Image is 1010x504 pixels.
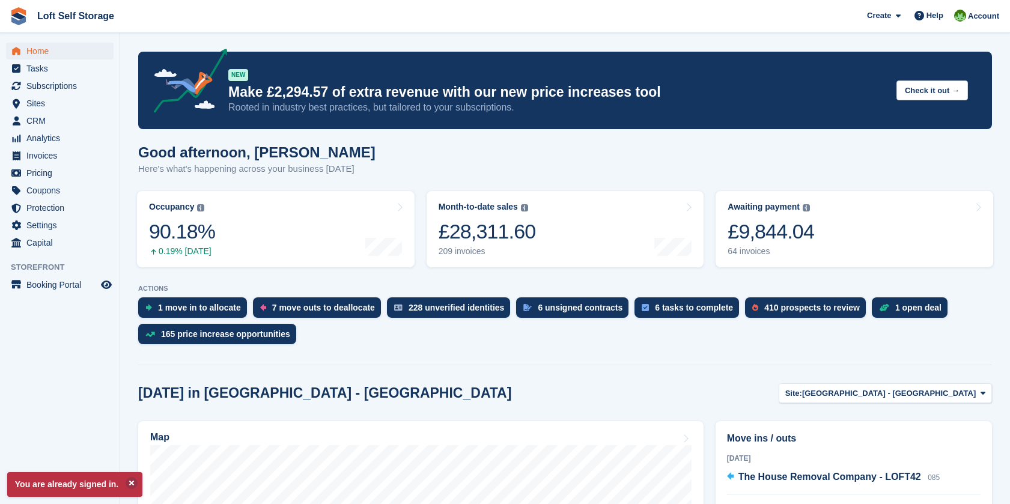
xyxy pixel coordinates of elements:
div: Occupancy [149,202,194,212]
span: 085 [928,473,940,482]
img: prospect-51fa495bee0391a8d652442698ab0144808aea92771e9ea1ae160a38d050c398.svg [752,304,758,311]
a: 1 open deal [872,297,954,324]
a: menu [6,60,114,77]
div: NEW [228,69,248,81]
img: task-75834270c22a3079a89374b754ae025e5fb1db73e45f91037f5363f120a921f8.svg [642,304,649,311]
a: menu [6,199,114,216]
div: 64 invoices [728,246,814,257]
span: Help [926,10,943,22]
img: deal-1b604bf984904fb50ccaf53a9ad4b4a5d6e5aea283cecdc64d6e3604feb123c2.svg [879,303,889,312]
div: Month-to-date sales [439,202,518,212]
p: You are already signed in. [7,472,142,497]
span: Protection [26,199,99,216]
a: menu [6,165,114,181]
div: 1 move in to allocate [158,303,241,312]
a: Loft Self Storage [32,6,119,26]
div: 209 invoices [439,246,536,257]
span: Tasks [26,60,99,77]
a: The House Removal Company - LOFT42 085 [727,470,940,485]
span: Analytics [26,130,99,147]
a: menu [6,276,114,293]
a: 6 tasks to complete [634,297,745,324]
a: menu [6,217,114,234]
div: 1 open deal [895,303,942,312]
h2: Move ins / outs [727,431,981,446]
p: Make £2,294.57 of extra revenue with our new price increases tool [228,83,887,101]
span: Create [867,10,891,22]
div: 6 unsigned contracts [538,303,622,312]
a: 7 move outs to deallocate [253,297,387,324]
img: James Johnson [954,10,966,22]
span: Booking Portal [26,276,99,293]
img: icon-info-grey-7440780725fd019a000dd9b08b2336e03edf1995a4989e88bcd33f0948082b44.svg [197,204,204,211]
h2: [DATE] in [GEOGRAPHIC_DATA] - [GEOGRAPHIC_DATA] [138,385,511,401]
div: 6 tasks to complete [655,303,733,312]
a: menu [6,95,114,112]
span: Subscriptions [26,77,99,94]
a: Preview store [99,278,114,292]
img: icon-info-grey-7440780725fd019a000dd9b08b2336e03edf1995a4989e88bcd33f0948082b44.svg [521,204,528,211]
a: menu [6,234,114,251]
p: Here's what's happening across your business [DATE] [138,162,376,176]
a: 228 unverified identities [387,297,517,324]
div: [DATE] [727,453,981,464]
span: The House Removal Company - LOFT42 [738,472,921,482]
span: [GEOGRAPHIC_DATA] - [GEOGRAPHIC_DATA] [802,387,976,399]
a: 410 prospects to review [745,297,872,324]
span: Capital [26,234,99,251]
a: 1 move in to allocate [138,297,253,324]
a: menu [6,182,114,199]
span: Home [26,43,99,59]
img: price-adjustments-announcement-icon-8257ccfd72463d97f412b2fc003d46551f7dbcb40ab6d574587a9cd5c0d94... [144,49,228,117]
a: Occupancy 90.18% 0.19% [DATE] [137,191,415,267]
p: Rooted in industry best practices, but tailored to your subscriptions. [228,101,887,114]
span: Storefront [11,261,120,273]
a: Awaiting payment £9,844.04 64 invoices [716,191,993,267]
span: Coupons [26,182,99,199]
a: menu [6,77,114,94]
div: £28,311.60 [439,219,536,244]
a: Month-to-date sales £28,311.60 209 invoices [427,191,704,267]
span: Site: [785,387,802,399]
img: verify_identity-adf6edd0f0f0b5bbfe63781bf79b02c33cf7c696d77639b501bdc392416b5a36.svg [394,304,403,311]
div: 90.18% [149,219,215,244]
div: 0.19% [DATE] [149,246,215,257]
a: menu [6,112,114,129]
button: Check it out → [896,80,968,100]
a: 6 unsigned contracts [516,297,634,324]
div: Awaiting payment [728,202,800,212]
p: ACTIONS [138,285,992,293]
img: stora-icon-8386f47178a22dfd0bd8f6a31ec36ba5ce8667c1dd55bd0f319d3a0aa187defe.svg [10,7,28,25]
img: move_ins_to_allocate_icon-fdf77a2bb77ea45bf5b3d319d69a93e2d87916cf1d5bf7949dd705db3b84f3ca.svg [145,304,152,311]
div: 228 unverified identities [409,303,505,312]
img: icon-info-grey-7440780725fd019a000dd9b08b2336e03edf1995a4989e88bcd33f0948082b44.svg [803,204,810,211]
div: £9,844.04 [728,219,814,244]
div: 165 price increase opportunities [161,329,290,339]
a: menu [6,147,114,164]
a: menu [6,43,114,59]
img: contract_signature_icon-13c848040528278c33f63329250d36e43548de30e8caae1d1a13099fd9432cc5.svg [523,304,532,311]
span: Account [968,10,999,22]
img: move_outs_to_deallocate_icon-f764333ba52eb49d3ac5e1228854f67142a1ed5810a6f6cc68b1a99e826820c5.svg [260,304,266,311]
img: price_increase_opportunities-93ffe204e8149a01c8c9dc8f82e8f89637d9d84a8eef4429ea346261dce0b2c0.svg [145,332,155,337]
span: Invoices [26,147,99,164]
h1: Good afternoon, [PERSON_NAME] [138,144,376,160]
span: Pricing [26,165,99,181]
a: menu [6,130,114,147]
span: CRM [26,112,99,129]
span: Sites [26,95,99,112]
div: 410 prospects to review [764,303,860,312]
span: Settings [26,217,99,234]
a: 165 price increase opportunities [138,324,302,350]
h2: Map [150,432,169,443]
div: 7 move outs to deallocate [272,303,375,312]
button: Site: [GEOGRAPHIC_DATA] - [GEOGRAPHIC_DATA] [779,383,992,403]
